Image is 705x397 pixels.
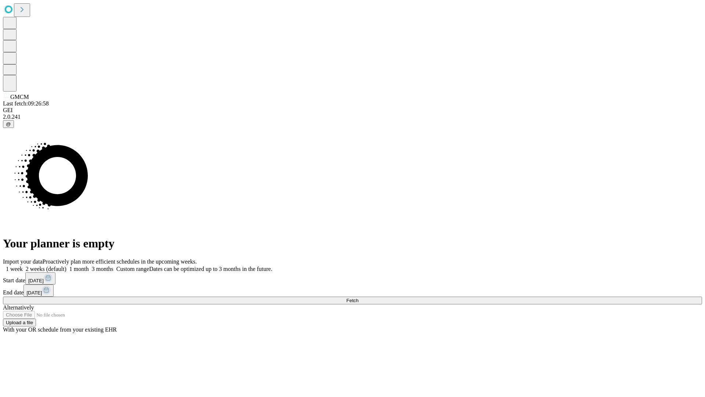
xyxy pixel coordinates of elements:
[149,266,272,272] span: Dates can be optimized up to 3 months in the future.
[3,319,36,326] button: Upload a file
[3,304,34,311] span: Alternatively
[3,237,702,250] h1: Your planner is empty
[28,278,44,283] span: [DATE]
[3,258,43,265] span: Import your data
[3,114,702,120] div: 2.0.241
[3,120,14,128] button: @
[6,266,23,272] span: 1 week
[3,272,702,285] div: Start date
[346,298,358,303] span: Fetch
[116,266,149,272] span: Custom range
[69,266,89,272] span: 1 month
[3,326,117,333] span: With your OR schedule from your existing EHR
[26,266,66,272] span: 2 weeks (default)
[3,100,49,107] span: Last fetch: 09:26:58
[26,290,42,296] span: [DATE]
[3,285,702,297] div: End date
[6,121,11,127] span: @
[92,266,113,272] span: 3 months
[3,107,702,114] div: GEI
[43,258,197,265] span: Proactively plan more efficient schedules in the upcoming weeks.
[10,94,29,100] span: GMCM
[23,285,54,297] button: [DATE]
[25,272,55,285] button: [DATE]
[3,297,702,304] button: Fetch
